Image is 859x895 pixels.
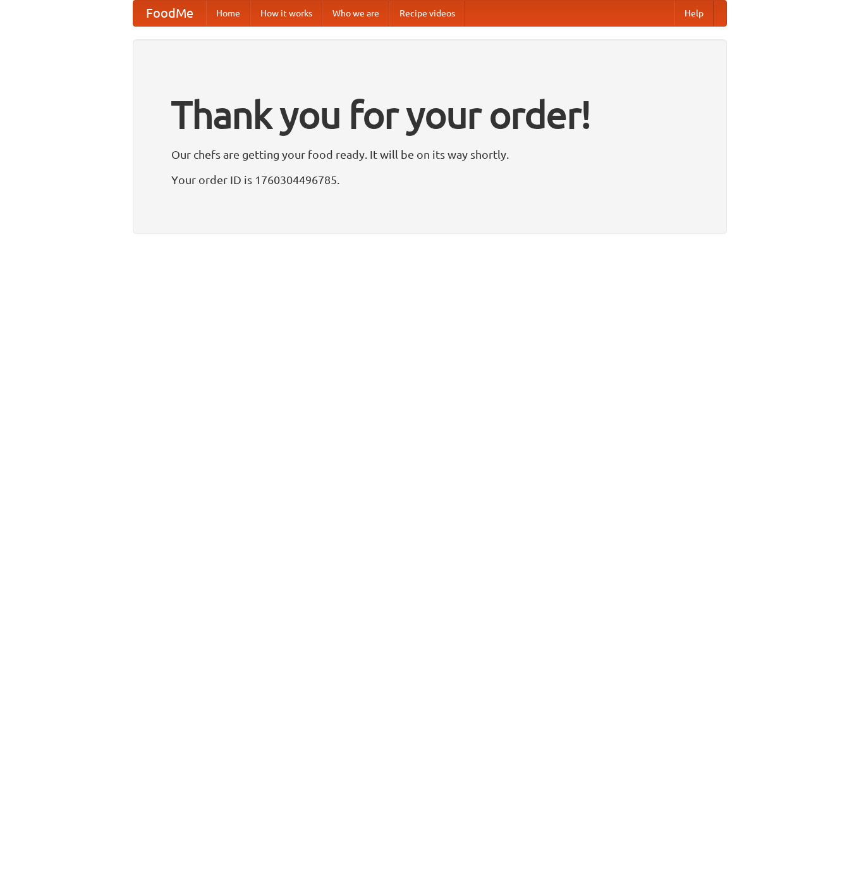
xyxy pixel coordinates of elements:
a: Who we are [322,1,389,26]
a: FoodMe [133,1,206,26]
p: Our chefs are getting your food ready. It will be on its way shortly. [171,145,688,164]
p: Your order ID is 1760304496785. [171,170,688,189]
a: Home [206,1,250,26]
a: How it works [250,1,322,26]
a: Recipe videos [389,1,465,26]
a: Help [674,1,714,26]
h1: Thank you for your order! [171,84,688,145]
